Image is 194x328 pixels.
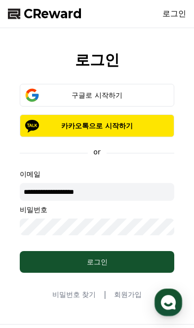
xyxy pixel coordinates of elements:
[52,290,96,299] a: 비밀번호 찾기
[75,52,119,68] h2: 로그인
[34,121,160,131] p: 카카오톡으로 시작하기
[114,290,142,299] a: 회원가입
[20,251,174,273] button: 로그인
[87,147,106,157] p: or
[8,6,82,22] a: CReward
[31,261,37,269] span: 홈
[65,246,127,271] a: 대화
[39,257,155,267] div: 로그인
[90,261,102,269] span: 대화
[20,169,174,179] p: 이메일
[20,84,174,107] button: 구글로 시작하기
[3,246,65,271] a: 홈
[34,90,160,100] div: 구글로 시작하기
[162,8,186,20] a: 로그인
[20,114,174,137] button: 카카오톡으로 시작하기
[20,205,174,215] p: 비밀번호
[153,261,164,269] span: 설정
[104,289,106,300] span: |
[24,6,82,22] span: CReward
[127,246,190,271] a: 설정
